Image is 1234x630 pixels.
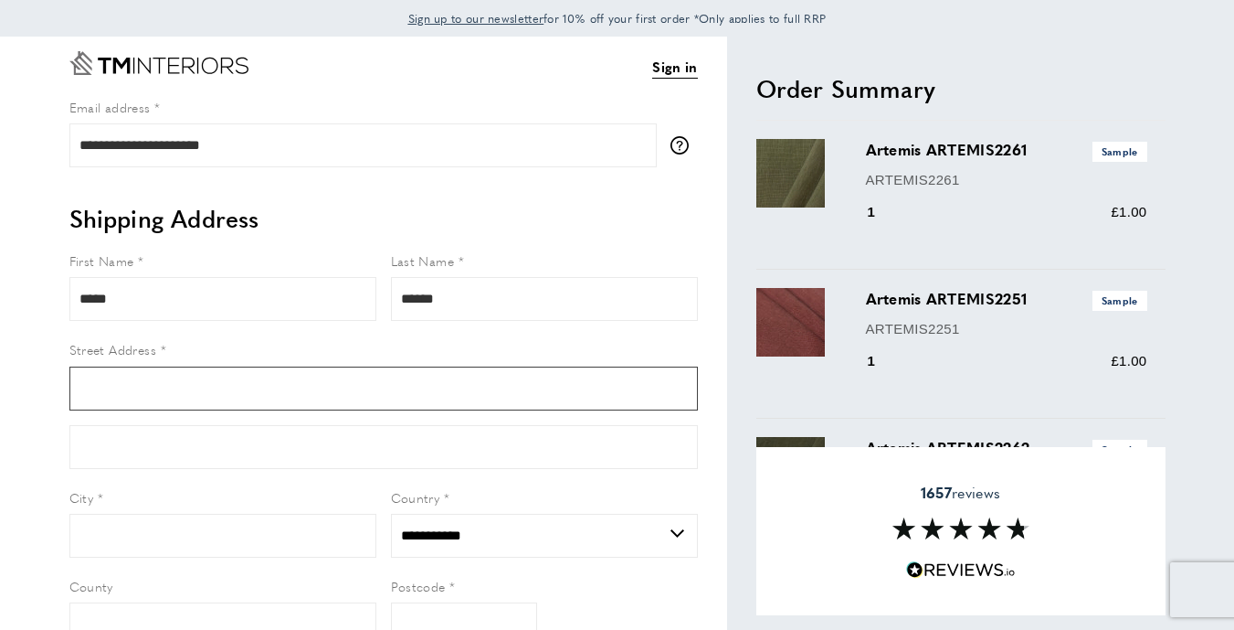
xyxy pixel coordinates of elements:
[1092,142,1147,161] span: Sample
[866,350,902,372] div: 1
[756,288,825,357] img: Artemis ARTEMIS2251
[652,56,697,79] a: Sign in
[408,10,544,27] span: Sign up to our newsletter
[69,577,113,595] span: County
[408,10,827,27] span: for 10% off your first order *Only applies to full RRP
[69,202,698,235] h2: Shipping Address
[866,288,1147,310] h3: Artemis ARTEMIS2251
[1111,204,1146,219] span: £1.00
[866,201,902,223] div: 1
[866,318,1147,340] p: ARTEMIS2251
[1092,440,1147,459] span: Sample
[69,340,157,358] span: Street Address
[391,488,440,507] span: Country
[391,577,446,595] span: Postcode
[866,437,1147,459] h3: Artemis ARTEMIS2262
[866,169,1147,191] p: ARTEMIS2261
[391,251,455,270] span: Last Name
[69,251,134,270] span: First Name
[921,482,952,503] strong: 1657
[921,484,1000,502] span: reviews
[69,98,151,116] span: Email address
[1111,353,1146,368] span: £1.00
[756,139,825,208] img: Artemis ARTEMIS2261
[1092,291,1147,310] span: Sample
[756,72,1165,105] h2: Order Summary
[69,488,94,507] span: City
[866,139,1147,161] h3: Artemis ARTEMIS2261
[69,51,248,75] a: Go to Home page
[906,561,1016,579] img: Reviews.io 5 stars
[670,136,698,155] button: More information
[408,9,544,27] a: Sign up to our newsletter
[892,518,1029,539] img: Reviews section
[756,437,825,506] img: Artemis ARTEMIS2262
